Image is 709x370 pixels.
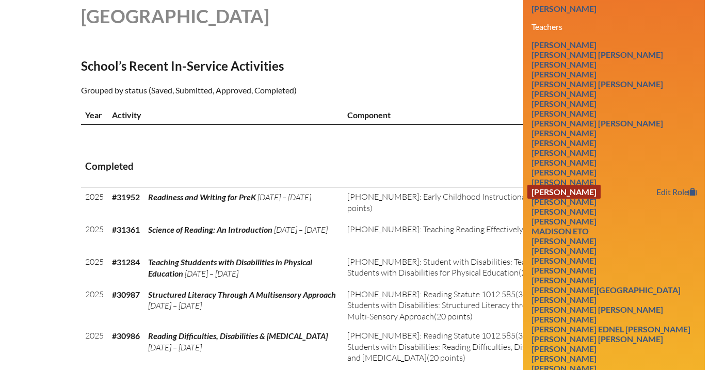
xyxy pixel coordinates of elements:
[108,105,343,125] th: Activity
[527,87,601,101] a: [PERSON_NAME]
[81,84,444,97] p: Grouped by status (Saved, Submitted, Approved, Completed)
[112,192,140,202] b: #31952
[527,253,601,267] a: [PERSON_NAME]
[343,326,569,367] td: (20 points)
[527,283,685,297] a: [PERSON_NAME][GEOGRAPHIC_DATA]
[527,204,601,218] a: [PERSON_NAME]
[81,326,108,367] td: 2025
[527,146,601,159] a: [PERSON_NAME]
[527,67,601,81] a: [PERSON_NAME]
[81,285,108,326] td: 2025
[527,165,601,179] a: [PERSON_NAME]
[81,187,108,220] td: 2025
[81,58,444,73] h2: School’s Recent In-Service Activities
[527,342,601,356] a: [PERSON_NAME]
[527,47,667,61] a: [PERSON_NAME] [PERSON_NAME]
[85,160,624,173] h3: Completed
[527,116,667,130] a: [PERSON_NAME] [PERSON_NAME]
[148,289,336,299] span: Structured Literacy Through A Multisensory Approach
[527,136,601,150] a: [PERSON_NAME]
[527,175,601,189] a: [PERSON_NAME]
[347,289,546,321] span: [PHONE_NUMBER]: Reading Statute 1012.585(3) + Students with Disabilities: Structured Literacy thr...
[527,106,601,120] a: [PERSON_NAME]
[148,342,202,352] span: [DATE] – [DATE]
[343,187,569,220] td: (30 points)
[527,155,601,169] a: [PERSON_NAME]
[185,268,238,279] span: [DATE] – [DATE]
[343,285,569,326] td: (20 points)
[527,214,601,228] a: [PERSON_NAME]
[527,195,601,208] a: [PERSON_NAME]
[652,185,701,199] a: Edit Role
[347,224,523,234] span: [PHONE_NUMBER]: Teaching Reading Effectively
[527,77,667,91] a: [PERSON_NAME] [PERSON_NAME]
[112,224,140,234] b: #31361
[527,224,593,238] a: Madison Eto
[81,105,108,125] th: Year
[347,256,545,278] span: [PHONE_NUMBER]: Student with Disabilities: Teaching Students with Disabilities for Physical Educa...
[527,185,601,199] a: [PERSON_NAME]
[527,244,601,258] a: [PERSON_NAME]
[343,252,569,285] td: (20 points)
[343,105,569,125] th: Component
[527,126,601,140] a: [PERSON_NAME]
[527,351,601,365] a: [PERSON_NAME]
[112,257,140,267] b: #31284
[527,57,601,71] a: [PERSON_NAME]
[343,220,569,252] td: (60 points)
[527,263,601,277] a: [PERSON_NAME]
[527,273,601,287] a: [PERSON_NAME]
[527,332,667,346] a: [PERSON_NAME] [PERSON_NAME]
[527,38,601,52] a: [PERSON_NAME]
[531,22,697,31] h3: Teachers
[148,331,328,341] span: Reading Difficulties, Disabilities & [MEDICAL_DATA]
[527,2,601,15] a: [PERSON_NAME]
[527,302,667,316] a: [PERSON_NAME] [PERSON_NAME]
[112,289,140,299] b: #30987
[347,191,547,202] span: [PHONE_NUMBER]: Early Childhood Instructional Skills
[148,192,256,202] span: Readiness and Writing for PreK
[527,322,695,336] a: [PERSON_NAME] Ednel [PERSON_NAME]
[112,331,140,341] b: #30986
[148,224,272,234] span: Science of Reading: An Introduction
[274,224,328,235] span: [DATE] – [DATE]
[347,330,554,363] span: [PHONE_NUMBER]: Reading Statute 1012.585(3) + Students with Disabilities: Reading Difficulties, D...
[81,220,108,252] td: 2025
[257,192,311,202] span: [DATE] – [DATE]
[527,293,601,307] a: [PERSON_NAME]
[81,5,269,27] span: [GEOGRAPHIC_DATA]
[81,252,108,285] td: 2025
[527,312,601,326] a: [PERSON_NAME]
[527,96,601,110] a: [PERSON_NAME]
[148,257,312,278] span: Teaching Studdents with Disabilities in Physical Education
[148,300,202,311] span: [DATE] – [DATE]
[527,234,601,248] a: [PERSON_NAME]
